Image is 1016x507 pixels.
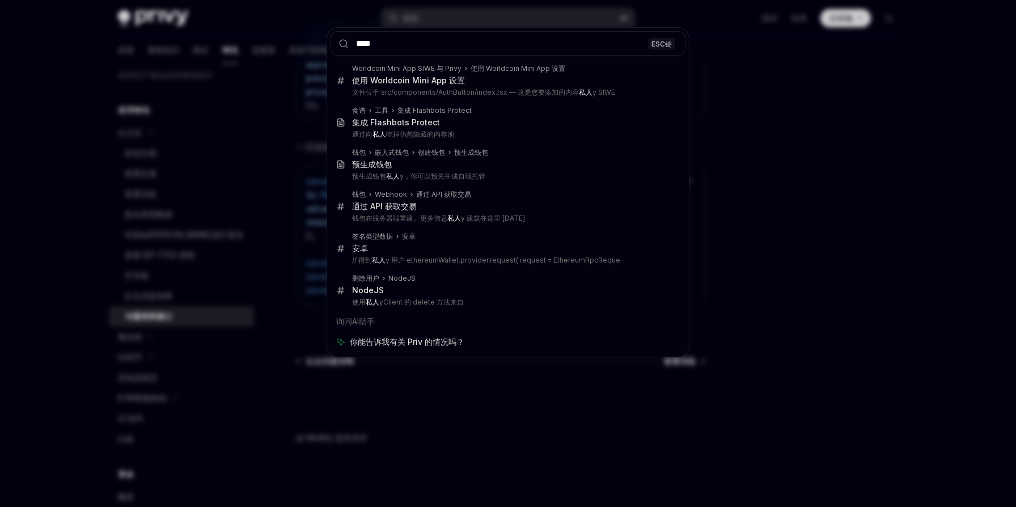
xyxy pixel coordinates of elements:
[352,201,417,211] font: 通过 API 获取交易
[352,75,465,85] font: 使用 Worldcoin Mini App 设置
[447,214,461,222] font: 私人
[352,243,368,253] font: 安卓
[397,106,472,115] font: 集成 Flashbots Protect
[386,130,454,138] font: 吃掉仍然隐藏的内存池
[418,148,445,157] font: 创建钱包
[372,256,386,264] font: 私人
[651,39,672,48] font: ESC键
[352,130,372,138] font: 通过向
[352,106,366,115] font: 食谱
[592,88,615,96] font: y SIWE
[352,190,366,198] font: 钱包
[375,148,409,157] font: 嵌入式钱包
[352,117,440,127] font: 集成 Flashbots Protect
[388,274,416,282] font: NodeJS
[352,274,379,282] font: 删除用户
[461,214,525,222] font: y 建筑在这里 [DATE]
[402,232,416,240] font: 安卓
[352,148,366,157] font: 钱包
[352,214,447,222] font: 钱包在服务器端重建。更多信息
[352,285,384,295] font: NodeJS
[352,88,579,96] font: 文件位于 src/components/AuthButton/index.tsx — 这是您要添加的内容
[352,256,372,264] font: // 得到
[400,172,485,180] font: y，你可以预先生成自我托管
[366,298,379,306] font: 私人
[579,88,592,96] font: 私人
[352,172,386,180] font: 预生成钱包
[416,190,471,198] font: 通过 API 获取交易
[350,337,464,347] font: 你能告诉我有关 Priv 的情况吗？
[454,148,488,157] font: 预生成钱包
[375,106,388,115] font: 工具
[375,190,407,198] font: Webhook
[352,298,366,306] font: 使用
[386,172,400,180] font: 私人
[352,64,462,73] font: Worldcoin Mini App SIWE 与 Privy
[471,64,565,73] font: 使用 Worldcoin Mini App 设置
[336,316,375,326] font: 询问AI助手
[372,130,386,138] font: 私人
[352,232,393,240] font: 签名类型数据
[386,256,620,264] font: y 用户 ethereumWallet.provider.request( request = EthereumRpcReque
[352,159,392,169] font: 预生成钱包
[379,298,464,306] font: yClient 的 delete 方法来自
